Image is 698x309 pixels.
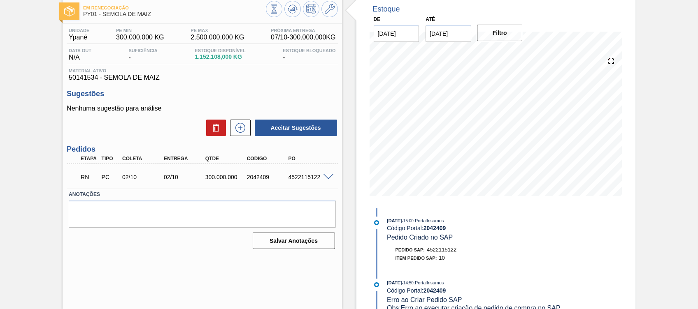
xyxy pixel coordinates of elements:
[423,225,446,231] strong: 2042409
[387,280,402,285] span: [DATE]
[195,54,245,60] span: 1.152.108,000 KG
[67,48,93,61] div: N/A
[281,48,337,61] div: -
[374,25,419,42] input: dd/mm/yyyy
[69,68,335,73] span: Material ativo
[120,156,166,161] div: Coleta
[69,28,89,33] span: Unidade
[67,145,337,154] h3: Pedidos
[396,256,437,261] span: Item pedido SAP:
[255,120,337,136] button: Aceitar Sugestões
[423,287,446,294] strong: 2042409
[427,247,456,253] span: 4522115122
[67,90,337,98] h3: Sugestões
[271,28,335,33] span: Próxima Entrega
[374,220,379,225] img: atual
[387,287,582,294] div: Código Portal:
[396,247,425,252] span: Pedido SAP:
[374,16,381,22] label: De
[245,156,291,161] div: Código
[69,34,89,41] span: Ypané
[116,34,164,41] span: 300.000,000 KG
[387,296,462,303] span: Erro ao Criar Pedido SAP
[129,48,158,53] span: Suficiência
[83,5,265,10] span: Em Renegociação
[373,5,400,14] div: Estoque
[195,48,245,53] span: Estoque Disponível
[203,174,249,180] div: 300.000,000
[203,156,249,161] div: Qtde
[414,218,444,223] span: : PortalInsumos
[69,189,335,201] label: Anotações
[67,105,337,112] p: Nenhuma sugestão para análise
[286,156,333,161] div: PO
[162,174,208,180] div: 02/10/2025
[303,1,319,17] button: Programar Estoque
[69,74,335,81] span: 50141534 - SEMOLA DE MAIZ
[79,156,100,161] div: Etapa
[271,34,335,41] span: 07/10 - 300.000,000 KG
[191,34,244,41] span: 2.500.000,000 KG
[120,174,166,180] div: 02/10/2025
[266,1,282,17] button: Visão Geral dos Estoques
[439,255,444,261] span: 10
[402,219,414,223] span: - 15:00
[321,1,338,17] button: Ir ao Master Data / Geral
[162,156,208,161] div: Entrega
[116,28,164,33] span: PE MIN
[286,174,333,180] div: 4522115122
[202,120,226,136] div: Excluir Sugestões
[251,119,338,137] div: Aceitar Sugestões
[426,16,435,22] label: Até
[426,25,471,42] input: dd/mm/yyyy
[245,174,291,180] div: 2042409
[387,218,402,223] span: [DATE]
[69,48,91,53] span: Data out
[127,48,160,61] div: -
[64,6,74,16] img: Ícone
[283,48,335,53] span: Estoque Bloqueado
[284,1,301,17] button: Atualizar Gráfico
[100,174,121,180] div: Pedido de Compra
[191,28,244,33] span: PE MAX
[83,11,265,17] span: PY01 - SEMOLA DE MAIZ
[374,282,379,287] img: atual
[414,280,444,285] span: : PortalInsumos
[402,281,414,285] span: - 14:50
[226,120,251,136] div: Nova sugestão
[477,25,523,41] button: Filtro
[387,234,453,241] span: Pedido Criado no SAP
[253,233,335,249] button: Salvar Anotações
[79,168,100,186] div: Em Renegociação
[100,156,121,161] div: Tipo
[81,174,98,180] p: RN
[387,225,582,231] div: Código Portal:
